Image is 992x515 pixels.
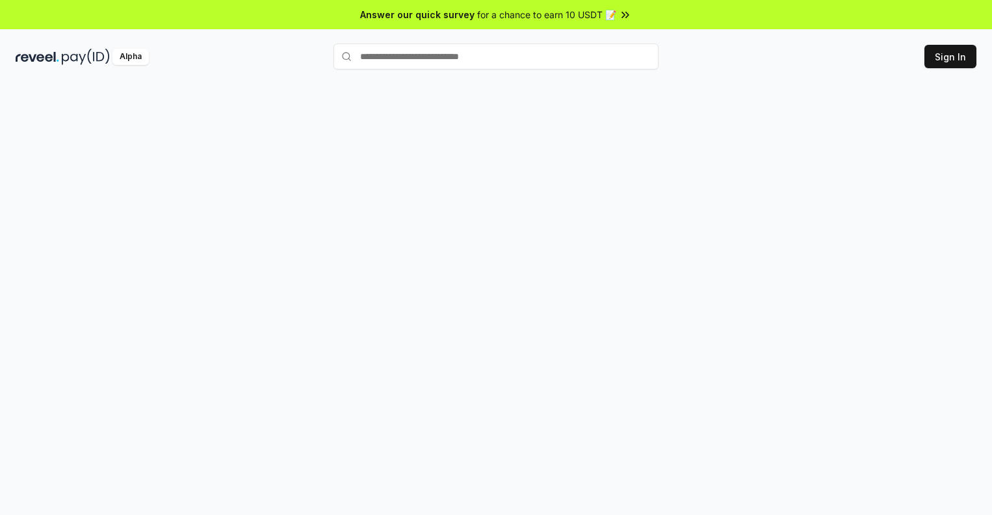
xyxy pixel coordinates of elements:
[16,49,59,65] img: reveel_dark
[360,8,475,21] span: Answer our quick survey
[477,8,616,21] span: for a chance to earn 10 USDT 📝
[62,49,110,65] img: pay_id
[924,45,976,68] button: Sign In
[112,49,149,65] div: Alpha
